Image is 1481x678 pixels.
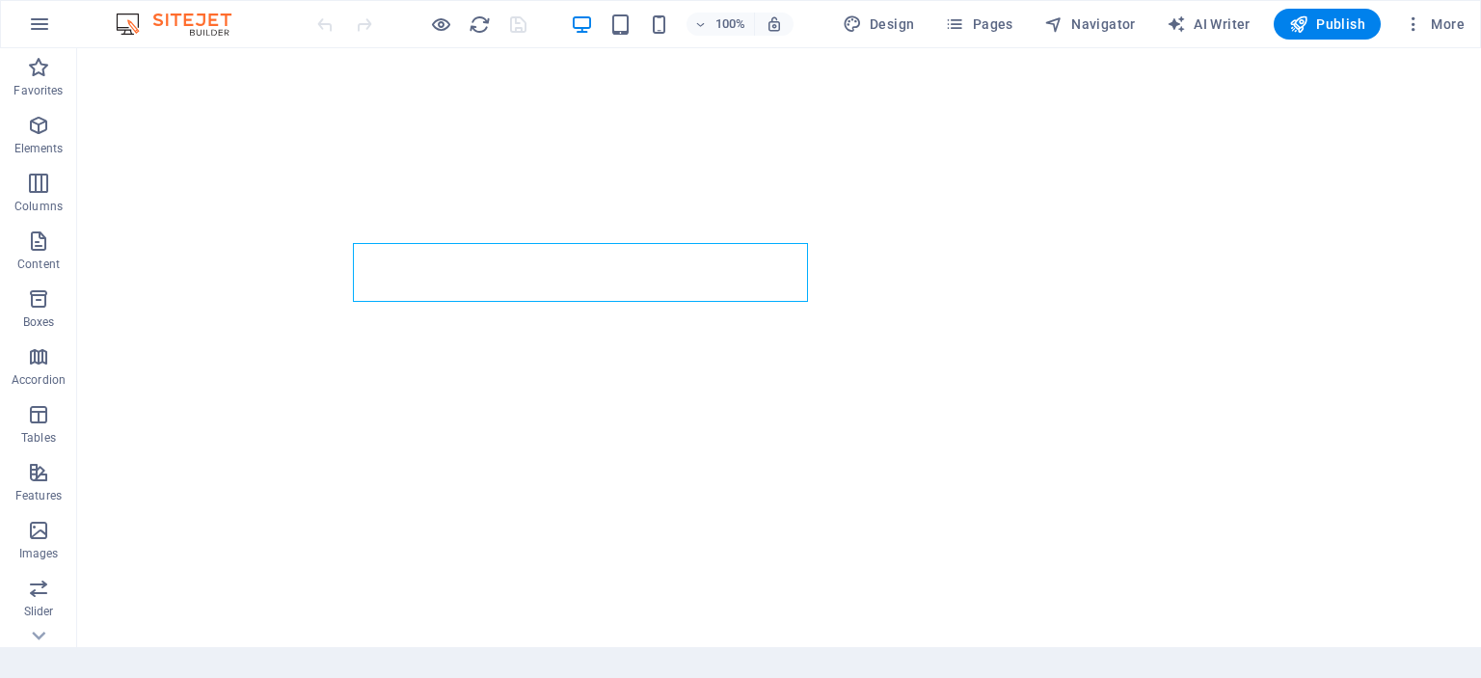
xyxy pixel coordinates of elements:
p: Favorites [13,83,63,98]
button: Publish [1274,9,1381,40]
button: reload [468,13,491,36]
button: More [1396,9,1472,40]
p: Columns [14,199,63,214]
p: Content [17,257,60,272]
p: Tables [21,430,56,446]
span: Design [843,14,915,34]
div: Design (Ctrl+Alt+Y) [835,9,923,40]
p: Slider [24,604,54,619]
h6: 100% [715,13,746,36]
i: Reload page [469,14,491,36]
span: AI Writer [1167,14,1251,34]
p: Images [19,546,59,561]
button: Navigator [1037,9,1144,40]
span: Navigator [1044,14,1136,34]
button: AI Writer [1159,9,1258,40]
img: Editor Logo [111,13,256,36]
button: Click here to leave preview mode and continue editing [429,13,452,36]
button: Pages [937,9,1020,40]
p: Features [15,488,62,503]
p: Elements [14,141,64,156]
p: Accordion [12,372,66,388]
i: On resize automatically adjust zoom level to fit chosen device. [766,15,783,33]
span: Publish [1289,14,1365,34]
span: Pages [945,14,1012,34]
button: 100% [687,13,755,36]
button: Design [835,9,923,40]
p: Boxes [23,314,55,330]
span: More [1404,14,1465,34]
